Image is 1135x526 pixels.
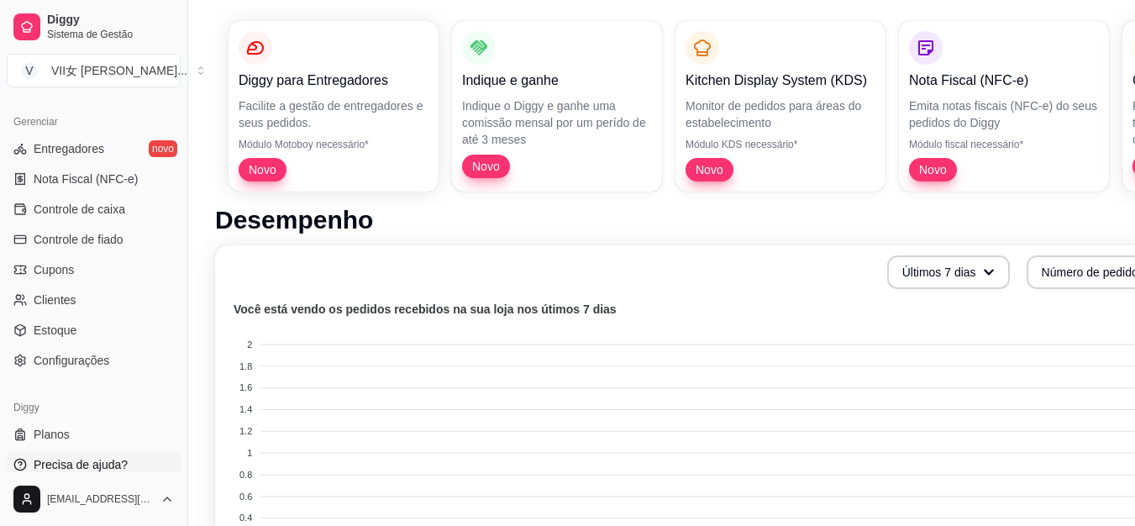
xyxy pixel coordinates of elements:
span: Entregadores [34,140,104,157]
tspan: 2 [247,339,252,350]
tspan: 1.4 [239,404,252,414]
button: Diggy para EntregadoresFacilite a gestão de entregadores e seus pedidos.Módulo Motoboy necessário... [229,21,439,192]
a: Estoque [7,317,181,344]
a: Cupons [7,256,181,283]
span: Controle de caixa [34,201,125,218]
a: Nota Fiscal (NFC-e) [7,166,181,192]
div: Gerenciar [7,108,181,135]
button: Indique e ganheIndique o Diggy e ganhe uma comissão mensal por um perído de até 3 mesesNovo [452,21,662,192]
p: Diggy para Entregadores [239,71,428,91]
p: Módulo fiscal necessário* [909,138,1099,151]
tspan: 1.6 [239,382,252,392]
button: Nota Fiscal (NFC-e)Emita notas fiscais (NFC-e) do seus pedidos do DiggyMódulo fiscal necessário*Novo [899,21,1109,192]
tspan: 1.2 [239,426,252,436]
p: Facilite a gestão de entregadores e seus pedidos. [239,97,428,131]
button: Kitchen Display System (KDS)Monitor de pedidos para áreas do estabelecimentoMódulo KDS necessário... [675,21,885,192]
span: Sistema de Gestão [47,28,174,41]
a: Configurações [7,347,181,374]
span: Cupons [34,261,74,278]
span: V [21,62,38,79]
span: [EMAIL_ADDRESS][DOMAIN_NAME] [47,492,154,506]
span: Novo [689,161,730,178]
tspan: 1.8 [239,361,252,371]
p: Módulo KDS necessário* [686,138,875,151]
p: Nota Fiscal (NFC-e) [909,71,1099,91]
span: Novo [242,161,283,178]
span: Diggy [47,13,174,28]
a: Precisa de ajuda? [7,451,181,478]
a: DiggySistema de Gestão [7,7,181,47]
a: Clientes [7,287,181,313]
p: Módulo Motoboy necessário* [239,138,428,151]
button: Últimos 7 dias [887,255,1010,289]
tspan: 1 [247,448,252,458]
p: Indique e ganhe [462,71,652,91]
p: Monitor de pedidos para áreas do estabelecimento [686,97,875,131]
span: Controle de fiado [34,231,123,248]
a: Controle de caixa [7,196,181,223]
button: [EMAIL_ADDRESS][DOMAIN_NAME] [7,479,181,519]
p: Emita notas fiscais (NFC-e) do seus pedidos do Diggy [909,97,1099,131]
span: Configurações [34,352,109,369]
span: Nota Fiscal (NFC-e) [34,171,138,187]
a: Controle de fiado [7,226,181,253]
a: Planos [7,421,181,448]
a: Entregadoresnovo [7,135,181,162]
span: Clientes [34,292,76,308]
p: Kitchen Display System (KDS) [686,71,875,91]
tspan: 0.6 [239,492,252,502]
div: VII女 [PERSON_NAME] ... [51,62,187,79]
tspan: 0.4 [239,513,252,523]
span: Precisa de ajuda? [34,456,128,473]
button: Select a team [7,54,181,87]
span: Planos [34,426,70,443]
span: Novo [912,161,954,178]
span: Estoque [34,322,76,339]
tspan: 0.8 [239,470,252,480]
div: Diggy [7,394,181,421]
text: Você está vendo os pedidos recebidos na sua loja nos útimos 7 dias [234,302,617,316]
p: Indique o Diggy e ganhe uma comissão mensal por um perído de até 3 meses [462,97,652,148]
span: Novo [465,158,507,175]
